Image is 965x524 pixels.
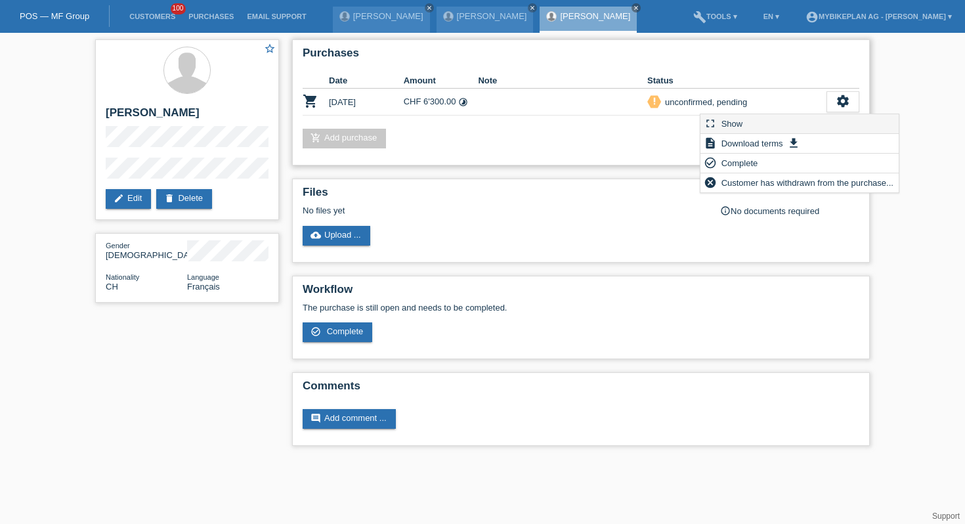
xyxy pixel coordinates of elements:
div: unconfirmed, pending [661,95,747,109]
span: Complete [719,155,760,171]
span: Switzerland [106,282,118,292]
div: [DEMOGRAPHIC_DATA] [106,240,187,260]
h2: Files [303,186,859,206]
h2: Comments [303,380,859,399]
i: close [529,5,536,11]
span: Nationality [106,273,139,281]
a: check_circle_outline Complete [303,322,372,342]
span: Language [187,273,219,281]
th: Amount [404,73,479,89]
a: Purchases [182,12,240,20]
i: close [426,5,433,11]
td: [DATE] [329,89,404,116]
i: get_app [787,137,800,150]
a: star_border [264,43,276,56]
span: Complete [327,326,364,336]
a: close [632,3,641,12]
i: POSP00026365 [303,93,318,109]
a: [PERSON_NAME] [353,11,423,21]
a: editEdit [106,189,151,209]
h2: Workflow [303,283,859,303]
a: deleteDelete [156,189,212,209]
i: edit [114,193,124,204]
a: [PERSON_NAME] [457,11,527,21]
a: Email Support [240,12,312,20]
i: 24 instalments [458,97,468,107]
span: Show [719,116,745,131]
a: Customers [123,12,182,20]
a: buildTools ▾ [687,12,744,20]
h2: [PERSON_NAME] [106,106,268,126]
i: priority_high [650,97,659,106]
i: close [633,5,639,11]
th: Note [478,73,647,89]
p: The purchase is still open and needs to be completed. [303,303,859,313]
span: Français [187,282,220,292]
i: star_border [264,43,276,55]
i: build [693,11,706,24]
i: info_outline [720,206,731,216]
a: commentAdd comment ... [303,409,396,429]
i: comment [311,413,321,424]
th: Status [647,73,826,89]
a: POS — MF Group [20,11,89,21]
i: account_circle [805,11,819,24]
i: cloud_upload [311,230,321,240]
i: settings [836,94,850,108]
td: CHF 6'300.00 [404,89,479,116]
th: Date [329,73,404,89]
i: fullscreen [704,117,717,130]
i: check_circle_outline [311,326,321,337]
span: Download terms [719,135,785,151]
i: check_circle_outline [704,156,717,169]
a: close [425,3,434,12]
a: cloud_uploadUpload ... [303,226,370,246]
span: Gender [106,242,130,250]
span: 100 [171,3,186,14]
a: add_shopping_cartAdd purchase [303,129,386,148]
i: description [704,137,717,150]
div: No files yet [303,206,704,215]
i: delete [164,193,175,204]
a: Support [932,512,960,521]
div: No documents required [720,206,859,216]
a: account_circleMybikeplan AG - [PERSON_NAME] ▾ [799,12,958,20]
i: add_shopping_cart [311,133,321,143]
a: EN ▾ [757,12,786,20]
a: close [528,3,537,12]
h2: Purchases [303,47,859,66]
a: [PERSON_NAME] [560,11,630,21]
